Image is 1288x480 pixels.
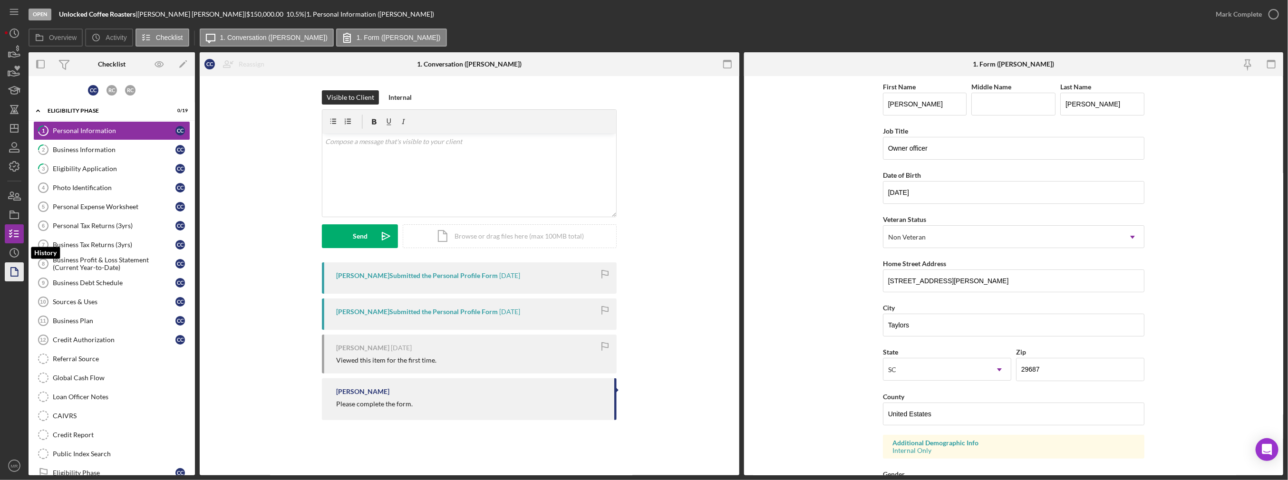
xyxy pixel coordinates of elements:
[29,9,51,20] div: Open
[53,469,175,477] div: Eligibility Phase
[156,34,183,41] label: Checklist
[973,60,1054,68] div: 1. Form ([PERSON_NAME])
[888,366,896,374] div: SC
[883,259,946,268] label: Home Street Address
[88,85,98,96] div: C C
[175,335,185,345] div: C C
[33,444,190,463] a: Public Index Search
[336,272,498,279] div: [PERSON_NAME] Submitted the Personal Profile Form
[33,197,190,216] a: 5Personal Expense WorksheetCC
[33,178,190,197] a: 4Photo IdentificationCC
[175,126,185,135] div: C C
[53,450,190,458] div: Public Index Search
[286,10,304,18] div: 10.5 %
[53,279,175,287] div: Business Debt Schedule
[499,308,520,316] time: 2025-08-12 02:15
[125,85,136,96] div: R C
[137,10,246,18] div: [PERSON_NAME] [PERSON_NAME] |
[53,317,175,325] div: Business Plan
[106,34,126,41] label: Activity
[42,127,45,134] tspan: 1
[42,185,45,191] tspan: 4
[59,10,136,18] b: Unlocked Coffee Roasters
[883,83,916,91] label: First Name
[1016,348,1026,356] label: Zip
[171,108,188,114] div: 0 / 19
[1256,438,1278,461] div: Open Intercom Messenger
[33,368,190,387] a: Global Cash Flow
[53,184,175,192] div: Photo Identification
[42,223,45,229] tspan: 6
[175,316,185,326] div: C C
[336,308,498,316] div: [PERSON_NAME] Submitted the Personal Profile Form
[53,336,175,344] div: Credit Authorization
[175,278,185,288] div: C C
[42,204,45,210] tspan: 5
[42,146,45,153] tspan: 2
[42,242,45,248] tspan: 7
[53,298,175,306] div: Sources & Uses
[136,29,189,47] button: Checklist
[33,159,190,178] a: 3Eligibility ApplicationCC
[175,145,185,154] div: C C
[336,356,436,364] div: Viewed this item for the first time.
[85,29,133,47] button: Activity
[1060,83,1091,91] label: Last Name
[239,55,264,74] div: Reassign
[357,34,441,41] label: 1. Form ([PERSON_NAME])
[33,235,190,254] a: 7Business Tax Returns (3yrs)CC
[888,233,926,241] div: Non Veteran
[304,10,434,18] div: | 1. Personal Information ([PERSON_NAME])
[353,224,368,248] div: Send
[53,431,190,439] div: Credit Report
[499,272,520,279] time: 2025-08-12 02:22
[322,90,379,105] button: Visible to Client
[48,108,164,114] div: Eligibility Phase
[883,127,908,135] label: Job Title
[204,59,215,69] div: C C
[53,393,190,401] div: Loan Officer Notes
[5,456,24,475] button: MR
[33,121,190,140] a: 1Personal InformationCC
[53,355,190,363] div: Referral Source
[175,297,185,307] div: C C
[336,400,413,408] div: Please complete the form.
[98,60,126,68] div: Checklist
[53,203,175,211] div: Personal Expense Worksheet
[53,165,175,173] div: Eligibility Application
[336,344,389,352] div: [PERSON_NAME]
[883,304,895,312] label: City
[42,280,45,286] tspan: 9
[11,463,18,469] text: MR
[33,311,190,330] a: 11Business PlanCC
[388,90,412,105] div: Internal
[175,240,185,250] div: C C
[322,224,398,248] button: Send
[49,34,77,41] label: Overview
[33,406,190,425] a: CAIVRS
[33,254,190,273] a: 8Business Profit & Loss Statement (Current Year-to-Date)CC
[246,10,286,18] div: $150,000.00
[175,221,185,230] div: C C
[200,29,334,47] button: 1. Conversation ([PERSON_NAME])
[53,222,175,230] div: Personal Tax Returns (3yrs)
[175,164,185,173] div: C C
[417,60,522,68] div: 1. Conversation ([PERSON_NAME])
[336,388,389,395] div: [PERSON_NAME]
[53,127,175,134] div: Personal Information
[53,374,190,382] div: Global Cash Flow
[892,439,1135,447] div: Additional Demographic Info
[53,241,175,249] div: Business Tax Returns (3yrs)
[33,425,190,444] a: Credit Report
[42,261,45,267] tspan: 8
[59,10,137,18] div: |
[175,183,185,192] div: C C
[53,146,175,154] div: Business Information
[33,273,190,292] a: 9Business Debt ScheduleCC
[200,55,274,74] button: CCReassign
[175,468,185,478] div: C C
[384,90,416,105] button: Internal
[883,393,904,401] label: County
[107,85,117,96] div: R C
[33,140,190,159] a: 2Business InformationCC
